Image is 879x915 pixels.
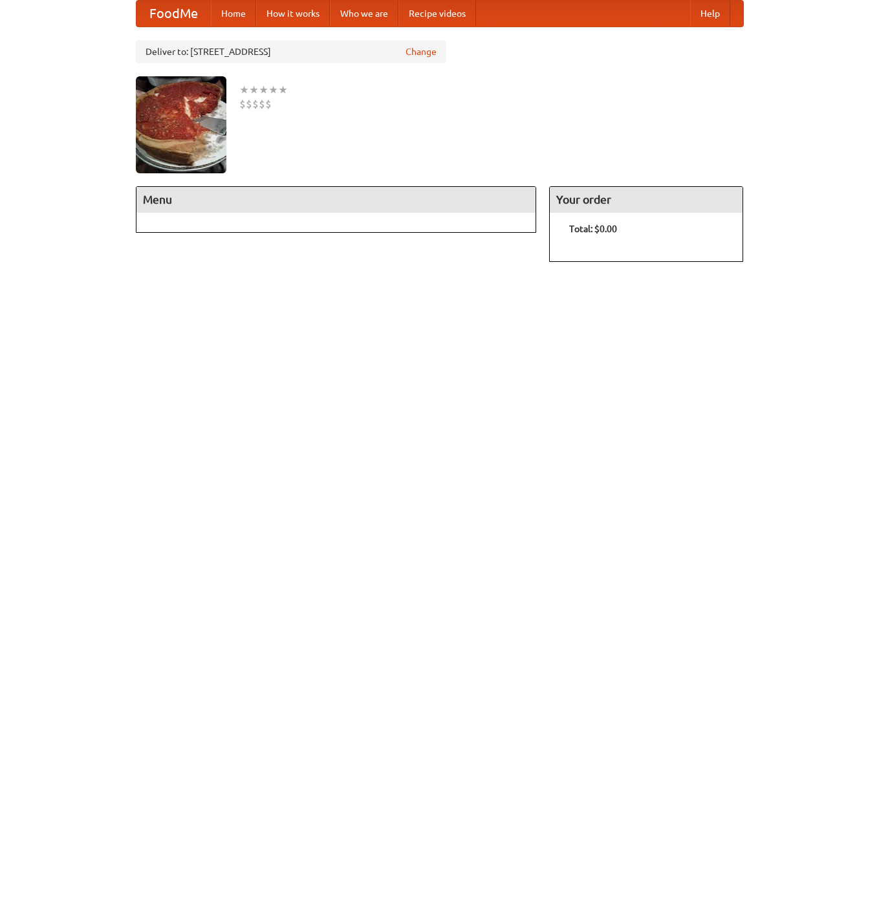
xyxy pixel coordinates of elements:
li: $ [259,97,265,111]
a: FoodMe [136,1,211,27]
li: $ [246,97,252,111]
a: Recipe videos [398,1,476,27]
div: Deliver to: [STREET_ADDRESS] [136,40,446,63]
img: angular.jpg [136,76,226,173]
li: ★ [278,83,288,97]
a: How it works [256,1,330,27]
li: ★ [239,83,249,97]
h4: Your order [550,187,743,213]
li: $ [265,97,272,111]
li: $ [252,97,259,111]
li: ★ [249,83,259,97]
a: Who we are [330,1,398,27]
b: Total: $0.00 [569,224,617,234]
h4: Menu [136,187,536,213]
li: $ [239,97,246,111]
a: Change [406,45,437,58]
li: ★ [259,83,268,97]
a: Home [211,1,256,27]
a: Help [690,1,730,27]
li: ★ [268,83,278,97]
